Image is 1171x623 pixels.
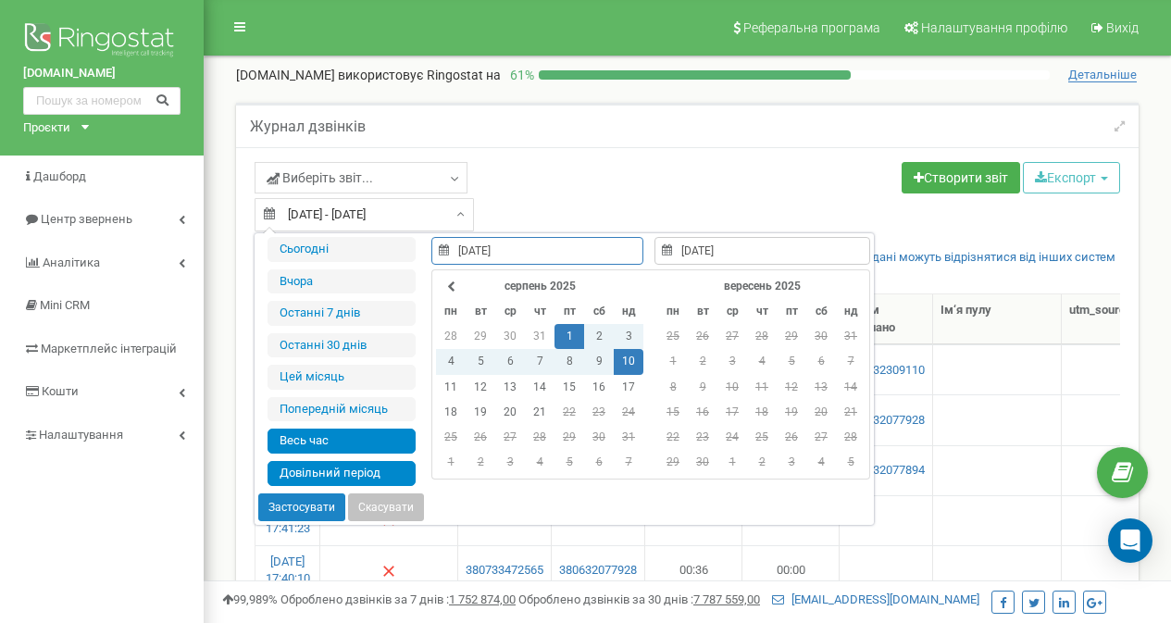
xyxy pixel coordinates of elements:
th: пт [554,299,584,324]
span: Реферальна програма [743,20,880,35]
td: 25 [658,324,688,349]
td: 2 [584,324,614,349]
span: Кошти [42,384,79,398]
a: 380733472565 [466,562,543,579]
td: 19 [466,400,495,425]
li: Сьогодні [268,237,416,262]
th: пн [658,299,688,324]
td: 14 [836,375,866,400]
td: 22 [554,400,584,425]
u: 1 752 874,00 [449,592,516,606]
img: Ringostat logo [23,19,181,65]
td: 7 [614,450,643,475]
td: 29 [658,450,688,475]
td: 27 [495,425,525,450]
a: 380632309110 [847,362,925,380]
td: 3 [777,450,806,475]
td: 12 [777,375,806,400]
td: 8 [554,349,584,374]
span: Детальніше [1068,68,1137,82]
td: 24 [717,425,747,450]
td: 1 [554,324,584,349]
span: Центр звернень [41,212,132,226]
td: 26 [688,324,717,349]
td: 1 [436,450,466,475]
td: 25 [747,425,777,450]
td: 24 [614,400,643,425]
a: Коли дані можуть відрізнятися вiд інших систем [841,249,1115,267]
a: Виберіть звіт... [255,162,467,193]
a: Створити звіт [902,162,1020,193]
a: 380632077928 [847,412,925,430]
td: 11 [747,375,777,400]
td: 4 [747,349,777,374]
td: 9 [584,349,614,374]
th: ср [717,299,747,324]
td: 26 [777,425,806,450]
button: Застосувати [258,493,345,521]
a: [EMAIL_ADDRESS][DOMAIN_NAME] [772,592,979,606]
div: Проєкти [23,119,70,137]
td: 29 [554,425,584,450]
button: Експорт [1023,162,1120,193]
li: Попередній місяць [268,397,416,422]
li: Останні 7 днів [268,301,416,326]
td: 28 [525,425,554,450]
td: 19 [777,400,806,425]
th: вт [688,299,717,324]
th: пн [436,299,466,324]
li: Цей місяць [268,365,416,390]
img: Немає відповіді [381,564,396,579]
span: Налаштування [39,428,123,442]
td: 6 [806,349,836,374]
td: 3 [717,349,747,374]
td: 22 [658,425,688,450]
li: Вчора [268,269,416,294]
span: Mini CRM [40,298,90,312]
td: 6 [584,450,614,475]
li: Весь час [268,429,416,454]
input: Пошук за номером [23,87,181,115]
span: Маркетплейс інтеграцій [41,342,177,355]
td: 20 [495,400,525,425]
td: 21 [525,400,554,425]
span: Виберіть звіт... [267,168,373,187]
span: Налаштування профілю [921,20,1067,35]
span: Дашборд [33,169,86,183]
th: чт [525,299,554,324]
span: використовує Ringostat на [338,68,501,82]
td: 14 [525,375,554,400]
td: 00:36 [645,545,742,595]
td: 3 [614,324,643,349]
td: 4 [436,349,466,374]
td: 6 [495,349,525,374]
td: 29 [777,324,806,349]
td: 4 [806,450,836,475]
td: 1 [717,450,747,475]
th: utm_sourcе [1062,294,1167,344]
button: Скасувати [348,493,424,521]
p: [DOMAIN_NAME] [236,66,501,84]
td: 27 [717,324,747,349]
span: Аналiтика [43,255,100,269]
td: 7 [836,349,866,374]
th: вт [466,299,495,324]
div: Open Intercom Messenger [1108,518,1152,563]
th: З ким з'єднано [840,294,933,344]
td: 31 [836,324,866,349]
td: 1 [658,349,688,374]
td: 15 [658,400,688,425]
td: 7 [525,349,554,374]
td: 10 [614,349,643,374]
td: 3 [495,450,525,475]
h5: Журнал дзвінків [250,118,366,135]
td: 29 [466,324,495,349]
a: [DATE] 17:40:10 [266,554,310,586]
li: Довільний період [268,461,416,486]
td: 20 [806,400,836,425]
td: 16 [688,400,717,425]
td: 11 [436,375,466,400]
td: 2 [466,450,495,475]
td: 8 [658,375,688,400]
td: 18 [436,400,466,425]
